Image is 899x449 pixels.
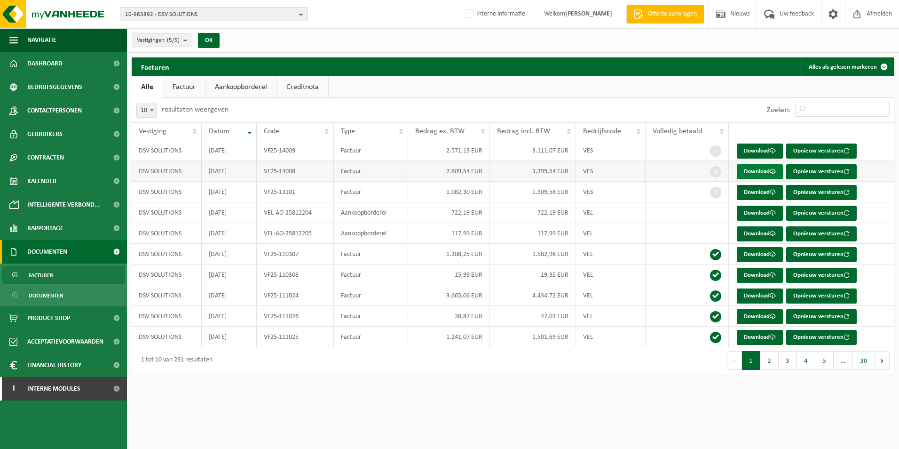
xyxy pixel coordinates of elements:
button: 1 [742,351,760,370]
button: Previous [727,351,742,370]
td: 4.434,72 EUR [490,285,576,306]
span: Code [264,128,279,135]
td: VF25-13101 [257,182,333,202]
td: 1.082,30 EUR [408,182,490,202]
td: VEL [576,327,646,347]
span: 10 [136,104,157,118]
td: 19,35 EUR [490,265,576,285]
div: 1 tot 10 van 291 resultaten [136,352,213,369]
span: Bedrijfscode [583,128,621,135]
td: 722,19 EUR [408,202,490,223]
button: Opnieuw versturen [786,247,857,262]
a: Alle [132,76,163,98]
td: [DATE] [202,161,257,182]
td: 47,03 EUR [490,306,576,327]
span: Financial History [27,353,81,377]
span: Contracten [27,146,64,169]
span: Vestigingen [137,33,180,48]
label: Zoeken: [767,106,790,114]
td: DSV SOLUTIONS [132,327,202,347]
span: Documenten [27,240,67,264]
button: 4 [797,351,815,370]
label: Interne informatie [463,7,525,21]
td: 15,99 EUR [408,265,490,285]
span: Facturen [29,266,54,284]
td: 3.111,07 EUR [490,140,576,161]
span: Type [341,128,355,135]
strong: [PERSON_NAME] [565,10,612,17]
td: Factuur [334,244,408,265]
td: [DATE] [202,285,257,306]
td: VF25-111025 [257,327,333,347]
button: Opnieuw versturen [786,268,857,283]
a: Aankoopborderel [205,76,276,98]
button: Alles als gelezen markeren [801,57,893,76]
a: Download [737,289,783,304]
span: Bedrag ex. BTW [415,128,465,135]
td: VES [576,182,646,202]
td: 1.582,98 EUR [490,244,576,265]
td: [DATE] [202,306,257,327]
span: Datum [209,128,229,135]
td: [DATE] [202,223,257,244]
button: Opnieuw versturen [786,144,857,159]
span: Offerte aanvragen [646,9,699,19]
a: Download [737,247,783,262]
a: Facturen [2,266,125,284]
span: Documenten [29,287,63,305]
button: OK [198,33,220,48]
td: 117,99 EUR [490,223,576,244]
a: Download [737,164,783,179]
button: Opnieuw versturen [786,226,857,241]
td: VEL [576,265,646,285]
a: Download [737,268,783,283]
td: [DATE] [202,265,257,285]
td: VF25-110307 [257,244,333,265]
a: Download [737,144,783,159]
span: Rapportage [27,216,63,240]
button: Opnieuw versturen [786,164,857,179]
td: 1.241,07 EUR [408,327,490,347]
td: 1.309,58 EUR [490,182,576,202]
label: resultaten weergeven [162,106,229,113]
button: Next [875,351,890,370]
a: Download [737,226,783,241]
td: DSV SOLUTIONS [132,265,202,285]
a: Download [737,309,783,324]
td: VEL [576,285,646,306]
a: Download [737,330,783,345]
span: I [9,377,18,401]
span: Product Shop [27,306,70,330]
td: Aankoopborderel [334,223,408,244]
td: VF25-111024 [257,285,333,306]
span: Kalender [27,169,56,193]
a: Download [737,185,783,200]
td: VF25-110308 [257,265,333,285]
a: Download [737,206,783,221]
h2: Facturen [132,57,179,76]
span: Navigatie [27,28,56,52]
td: 117,99 EUR [408,223,490,244]
td: [DATE] [202,202,257,223]
button: Opnieuw versturen [786,185,857,200]
button: 3 [779,351,797,370]
td: DSV SOLUTIONS [132,140,202,161]
td: [DATE] [202,140,257,161]
a: Creditnota [277,76,328,98]
span: … [834,351,853,370]
td: Factuur [334,182,408,202]
td: VEL [576,223,646,244]
td: 3.665,06 EUR [408,285,490,306]
td: VES [576,161,646,182]
td: VEL [576,244,646,265]
td: DSV SOLUTIONS [132,244,202,265]
span: 10 [137,104,157,117]
button: Opnieuw versturen [786,309,857,324]
button: Opnieuw versturen [786,289,857,304]
td: VEL-AO-25812205 [257,223,333,244]
button: Opnieuw versturen [786,206,857,221]
td: VEL [576,202,646,223]
td: Factuur [334,140,408,161]
span: Interne modules [27,377,80,401]
count: (5/5) [167,37,180,43]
